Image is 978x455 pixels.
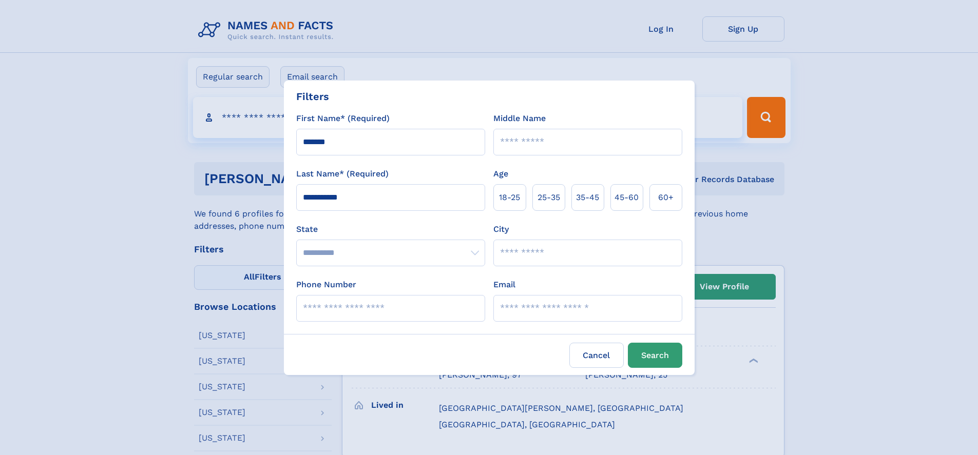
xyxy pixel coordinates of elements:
[296,89,329,104] div: Filters
[296,223,485,235] label: State
[493,223,509,235] label: City
[628,343,682,368] button: Search
[569,343,624,368] label: Cancel
[576,191,599,204] span: 35‑45
[296,168,389,180] label: Last Name* (Required)
[493,112,546,125] label: Middle Name
[658,191,674,204] span: 60+
[538,191,560,204] span: 25‑35
[493,279,515,291] label: Email
[296,112,390,125] label: First Name* (Required)
[499,191,520,204] span: 18‑25
[296,279,356,291] label: Phone Number
[493,168,508,180] label: Age
[615,191,639,204] span: 45‑60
